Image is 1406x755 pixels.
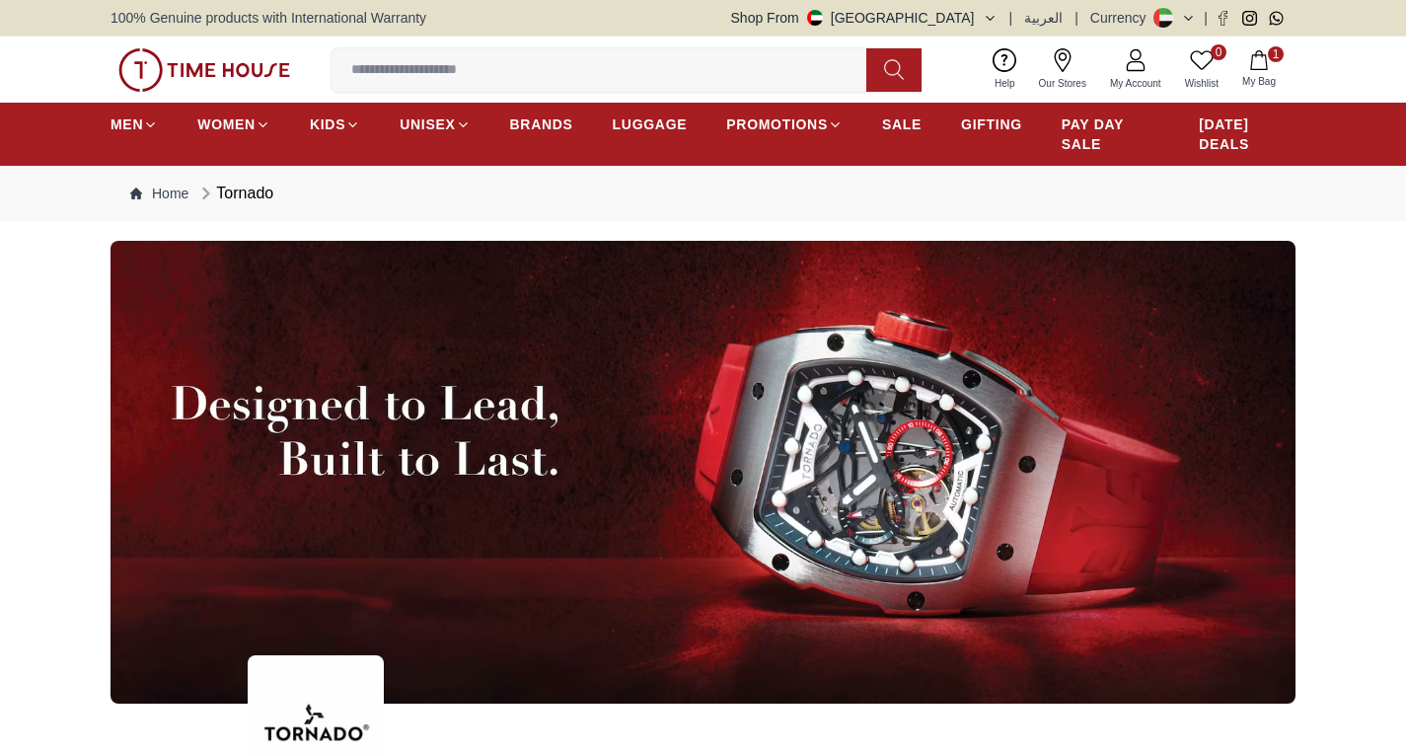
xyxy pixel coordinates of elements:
[111,114,143,134] span: MEN
[197,107,270,142] a: WOMEN
[882,114,922,134] span: SALE
[1234,74,1284,89] span: My Bag
[1268,46,1284,62] span: 1
[310,114,345,134] span: KIDS
[1211,44,1226,60] span: 0
[1269,11,1284,26] a: Whatsapp
[1031,76,1094,91] span: Our Stores
[197,114,256,134] span: WOMEN
[111,8,426,28] span: 100% Genuine products with International Warranty
[731,8,998,28] button: Shop From[GEOGRAPHIC_DATA]
[987,76,1023,91] span: Help
[510,107,573,142] a: BRANDS
[1062,107,1159,162] a: PAY DAY SALE
[1102,76,1169,91] span: My Account
[961,107,1022,142] a: GIFTING
[726,114,828,134] span: PROMOTIONS
[118,48,290,92] img: ...
[1199,107,1295,162] a: [DATE] DEALS
[111,241,1295,704] img: ...
[1177,76,1226,91] span: Wishlist
[882,107,922,142] a: SALE
[1216,11,1230,26] a: Facebook
[400,107,470,142] a: UNISEX
[983,44,1027,95] a: Help
[1230,46,1288,93] button: 1My Bag
[1074,8,1078,28] span: |
[613,107,688,142] a: LUGGAGE
[1009,8,1013,28] span: |
[613,114,688,134] span: LUGGAGE
[1204,8,1208,28] span: |
[111,107,158,142] a: MEN
[1062,114,1159,154] span: PAY DAY SALE
[400,114,455,134] span: UNISEX
[1024,8,1063,28] button: العربية
[310,107,360,142] a: KIDS
[961,114,1022,134] span: GIFTING
[726,107,843,142] a: PROMOTIONS
[1199,114,1295,154] span: [DATE] DEALS
[807,10,823,26] img: United Arab Emirates
[510,114,573,134] span: BRANDS
[1090,8,1154,28] div: Currency
[196,182,273,205] div: Tornado
[111,166,1295,221] nav: Breadcrumb
[1027,44,1098,95] a: Our Stores
[130,184,188,203] a: Home
[1173,44,1230,95] a: 0Wishlist
[1242,11,1257,26] a: Instagram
